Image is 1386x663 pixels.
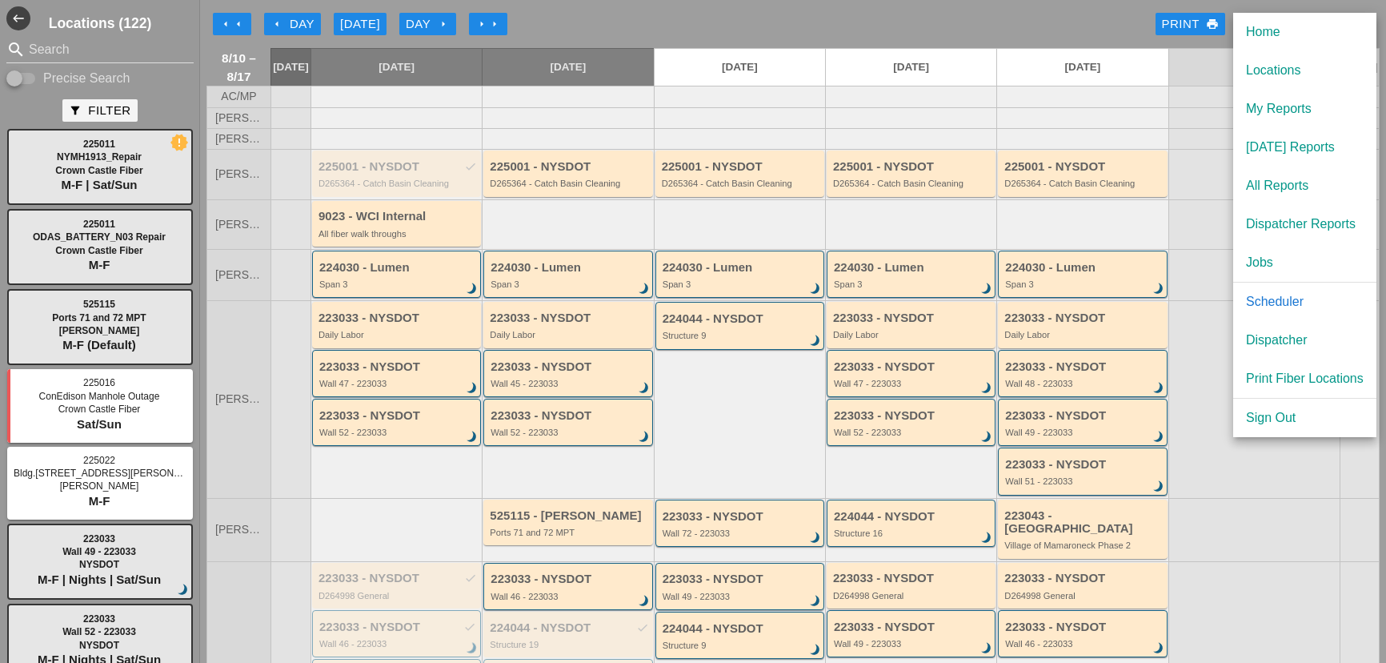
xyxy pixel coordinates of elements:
a: Home [1233,13,1376,51]
span: ODAS_BATTERY_N03 Repair [33,231,166,243]
div: Span 3 [491,279,647,289]
span: [PERSON_NAME] [215,219,262,231]
span: M-F [89,494,110,508]
div: 223033 - NYSDOT [834,621,991,634]
span: Crown Castle Fiber [55,245,142,256]
i: brightness_3 [1150,478,1168,496]
div: Wall 52 - 223033 [834,428,991,437]
i: brightness_3 [978,380,995,397]
div: D265364 - Catch Basin Cleaning [490,179,648,188]
div: 223033 - NYSDOT [318,572,477,585]
div: [DATE] [340,15,380,34]
div: Dispatcher Reports [1246,215,1364,234]
i: arrow_right [475,18,488,30]
div: 224030 - Lumen [834,261,991,275]
i: brightness_3 [1150,429,1168,447]
i: filter_alt [69,104,82,117]
div: Scheduler [1246,292,1364,311]
div: Daily Labor [318,330,477,340]
div: 223033 - NYSDOT [319,360,476,374]
button: [DATE] [334,13,387,35]
i: brightness_3 [807,593,824,610]
div: Span 3 [319,279,476,289]
i: brightness_3 [1150,640,1168,657]
div: 224030 - Lumen [1005,261,1162,275]
div: 223033 - NYSDOT [1005,360,1162,374]
div: Filter [69,102,130,120]
span: M-F (Default) [62,338,136,352]
i: brightness_3 [807,641,824,659]
div: Wall 48 - 223033 [1005,379,1162,388]
div: Home [1246,22,1364,42]
div: 9023 - WCI Internal [318,210,477,223]
div: Wall 72 - 223033 [663,528,819,538]
div: Locations [1246,61,1364,80]
div: 224044 - NYSDOT [663,622,819,636]
div: Wall 52 - 223033 [491,428,647,437]
i: arrow_right [437,18,450,30]
i: brightness_3 [807,280,824,298]
div: D265364 - Catch Basin Cleaning [833,179,991,188]
div: Wall 49 - 223033 [1005,428,1162,437]
span: [PERSON_NAME] [215,524,262,536]
button: Move Back 1 Week [213,13,251,35]
div: Wall 46 - 223033 [1005,639,1162,649]
div: 225001 - NYSDOT [833,160,991,174]
i: brightness_3 [463,429,481,447]
span: ConEdison Manhole Outage [39,391,160,402]
span: 525115 [83,299,115,310]
div: 223033 - NYSDOT [491,573,647,586]
div: 223033 - NYSDOT [319,409,476,423]
span: [PERSON_NAME] [215,133,262,145]
i: arrow_right [488,18,501,30]
i: brightness_3 [978,280,995,298]
label: Precise Search [43,70,130,86]
div: 223033 - NYSDOT [1004,572,1163,585]
span: NYMH1913_Repair [57,151,142,163]
i: brightness_3 [1150,380,1168,397]
a: [DATE] [483,49,653,86]
i: brightness_3 [807,529,824,547]
span: Bldg.[STREET_ADDRESS][PERSON_NAME] [14,468,210,479]
div: All fiber walk throughs [318,229,477,239]
div: 223033 - NYSDOT [319,621,476,634]
i: new_releases [172,135,186,150]
span: 225011 [83,139,115,150]
span: Crown Castle Fiber [58,404,141,415]
div: Wall 46 - 223033 [491,592,647,601]
div: 224044 - NYSDOT [490,621,648,635]
div: 224030 - Lumen [319,261,476,275]
i: brightness_3 [978,640,995,657]
div: 225001 - NYSDOT [318,160,477,174]
a: [DATE] [997,49,1168,86]
div: Wall 49 - 223033 [834,639,991,649]
div: [DATE] Reports [1246,138,1364,157]
a: All Reports [1233,167,1376,205]
div: Span 3 [834,279,991,289]
i: brightness_3 [174,581,192,599]
div: Print [1162,15,1219,34]
span: M-F [89,258,110,271]
div: 223033 - NYSDOT [663,510,819,524]
div: Jobs [1246,253,1364,272]
div: Sign Out [1246,408,1364,428]
a: Scheduler [1233,283,1376,321]
div: 223033 - NYSDOT [834,360,991,374]
i: arrow_left [232,18,245,30]
i: search [6,40,26,59]
a: Print Fiber Locations [1233,360,1376,398]
div: 223033 - NYSDOT [491,409,647,423]
div: Wall 49 - 223033 [663,592,819,601]
div: D265364 - Catch Basin Cleaning [662,179,820,188]
span: M-F | Nights | Sat/Sun [38,573,161,586]
span: [PERSON_NAME] [60,480,139,492]
div: 223033 - NYSDOT [1005,621,1162,634]
div: 223033 - NYSDOT [834,409,991,423]
div: Structure 16 [834,528,991,538]
div: 223033 - NYSDOT [1005,458,1162,472]
div: 224030 - Lumen [663,261,819,275]
i: brightness_3 [807,332,824,350]
div: Span 3 [1005,279,1162,289]
a: [DATE] [271,49,310,86]
div: 223033 - NYSDOT [663,573,819,586]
